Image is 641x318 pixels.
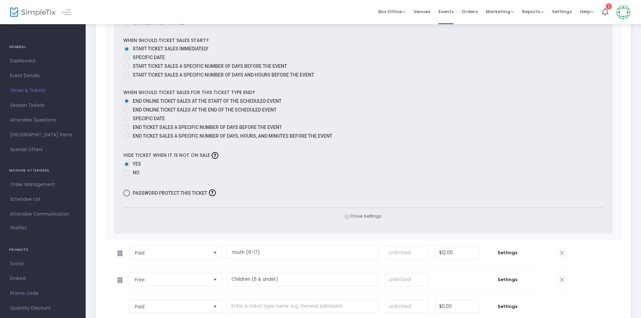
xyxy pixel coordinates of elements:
span: Reports [522,8,544,15]
input: unlimited [385,246,428,259]
span: Quantity Discount [10,304,76,313]
input: Enter a ticket type name. e.g. General Admission [226,300,378,313]
span: End ticket sales a specific number of days before the event [133,125,282,130]
span: Password protect this ticket [133,189,207,197]
button: Select [210,246,220,259]
span: Start ticket sales a specific number of days and hours before the event [133,72,314,78]
input: Enter a ticket type name. e.g. General Admission [226,273,378,286]
span: Attendee List [10,195,76,204]
span: Free [135,276,208,283]
label: When should ticket sales start? [123,37,209,44]
span: Help [580,8,594,15]
span: End online ticket sales at the start of the scheduled event [133,98,282,104]
span: [GEOGRAPHIC_DATA] Items [10,131,76,139]
span: Box Office [378,8,405,15]
span: Close Settings [345,213,381,220]
span: Settings [486,249,529,256]
span: Settings [552,3,572,20]
span: Embed [10,274,76,283]
span: Paid [135,303,208,310]
span: No [130,169,139,176]
span: Attendee Communication [10,210,76,219]
h4: PROMOTE [9,243,77,257]
img: question-mark [212,152,218,159]
span: End online ticket sales at the end of the scheduled event [133,107,276,112]
span: Attendee Questions [10,116,76,125]
label: When should ticket sales for this ticket type end? [123,89,255,96]
span: Specific Date [133,55,165,60]
input: Price [436,300,479,313]
span: Start ticket sales a specific number of days before the event [133,63,287,69]
input: Price [436,246,479,259]
span: Event Details [10,72,76,80]
span: Settings [486,303,529,310]
input: unlimited [385,300,428,313]
div: 1 [606,3,612,9]
span: Events [438,3,454,20]
span: Marketing [486,8,514,15]
button: Select [210,273,220,286]
button: Select [210,300,220,313]
span: Paid [135,249,208,256]
span: Social [10,260,76,268]
span: Settings [486,276,529,283]
span: Dashboard [10,57,76,65]
span: Waitlist [10,225,27,231]
input: Enter a ticket type name. e.g. General Admission [226,246,378,260]
span: Specific Date [133,116,165,121]
span: Venues [414,3,430,20]
span: End ticket sales a specific number of days, hours, and minutes before the event [133,133,332,139]
input: unlimited [385,273,428,286]
img: question-mark [209,189,216,196]
span: Special Offers [10,145,76,154]
span: Start ticket sales immediately [133,46,208,51]
h4: MANAGE ATTENDEES [9,164,77,177]
span: Orders [462,3,478,20]
span: Times & Tickets [10,86,76,95]
h4: GENERAL [9,40,77,54]
span: Yes [130,161,141,168]
span: Order Management [10,180,76,189]
span: Promo Code [10,289,76,298]
span: Season Tickets [10,101,76,110]
label: Hide ticket when it is not on sale [123,150,220,161]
